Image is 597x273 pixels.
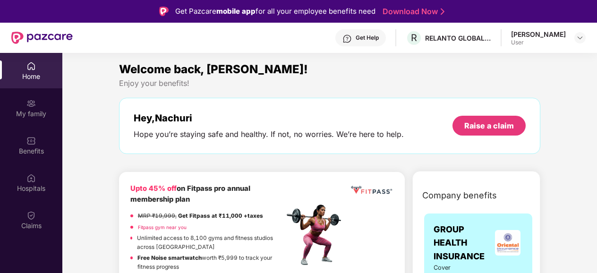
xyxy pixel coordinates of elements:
[138,213,177,219] del: MRP ₹19,999,
[138,224,187,230] a: Fitpass gym near you
[119,78,541,88] div: Enjoy your benefits!
[441,7,444,17] img: Stroke
[511,39,566,46] div: User
[175,6,375,17] div: Get Pazcare for all your employee benefits need
[576,34,584,42] img: svg+xml;base64,PHN2ZyBpZD0iRHJvcGRvd24tMzJ4MzIiIHhtbG5zPSJodHRwOi8vd3d3LnczLm9yZy8yMDAwL3N2ZyIgd2...
[26,173,36,183] img: svg+xml;base64,PHN2ZyBpZD0iSG9zcGl0YWxzIiB4bWxucz0iaHR0cDovL3d3dy53My5vcmcvMjAwMC9zdmciIHdpZHRoPS...
[464,120,514,131] div: Raise a claim
[134,112,404,124] div: Hey, Nachuri
[11,32,73,44] img: New Pazcare Logo
[130,184,177,193] b: Upto 45% off
[425,34,491,43] div: RELANTO GLOBAL PRIVATE LIMITED
[159,7,169,16] img: Logo
[137,255,202,261] strong: Free Noise smartwatch
[434,263,466,273] span: Cover
[216,7,256,16] strong: mobile app
[383,7,442,17] a: Download Now
[434,223,493,263] span: GROUP HEALTH INSURANCE
[137,254,284,271] p: worth ₹5,999 to track your fitness progress
[137,234,284,251] p: Unlimited access to 8,100 gyms and fitness studios across [GEOGRAPHIC_DATA]
[26,99,36,108] img: svg+xml;base64,PHN2ZyB3aWR0aD0iMjAiIGhlaWdodD0iMjAiIHZpZXdCb3g9IjAgMCAyMCAyMCIgZmlsbD0ibm9uZSIgeG...
[350,183,393,197] img: fppp.png
[130,184,250,204] b: on Fitpass pro annual membership plan
[495,230,520,256] img: insurerLogo
[284,202,350,268] img: fpp.png
[119,62,308,76] span: Welcome back, [PERSON_NAME]!
[511,30,566,39] div: [PERSON_NAME]
[26,61,36,71] img: svg+xml;base64,PHN2ZyBpZD0iSG9tZSIgeG1sbnM9Imh0dHA6Ly93d3cudzMub3JnLzIwMDAvc3ZnIiB3aWR0aD0iMjAiIG...
[356,34,379,42] div: Get Help
[422,189,497,202] span: Company benefits
[178,213,263,219] strong: Get Fitpass at ₹11,000 +taxes
[26,211,36,220] img: svg+xml;base64,PHN2ZyBpZD0iQ2xhaW0iIHhtbG5zPSJodHRwOi8vd3d3LnczLm9yZy8yMDAwL3N2ZyIgd2lkdGg9IjIwIi...
[26,136,36,145] img: svg+xml;base64,PHN2ZyBpZD0iQmVuZWZpdHMiIHhtbG5zPSJodHRwOi8vd3d3LnczLm9yZy8yMDAwL3N2ZyIgd2lkdGg9Ij...
[342,34,352,43] img: svg+xml;base64,PHN2ZyBpZD0iSGVscC0zMngzMiIgeG1sbnM9Imh0dHA6Ly93d3cudzMub3JnLzIwMDAvc3ZnIiB3aWR0aD...
[134,129,404,139] div: Hope you’re staying safe and healthy. If not, no worries. We’re here to help.
[411,32,417,43] span: R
